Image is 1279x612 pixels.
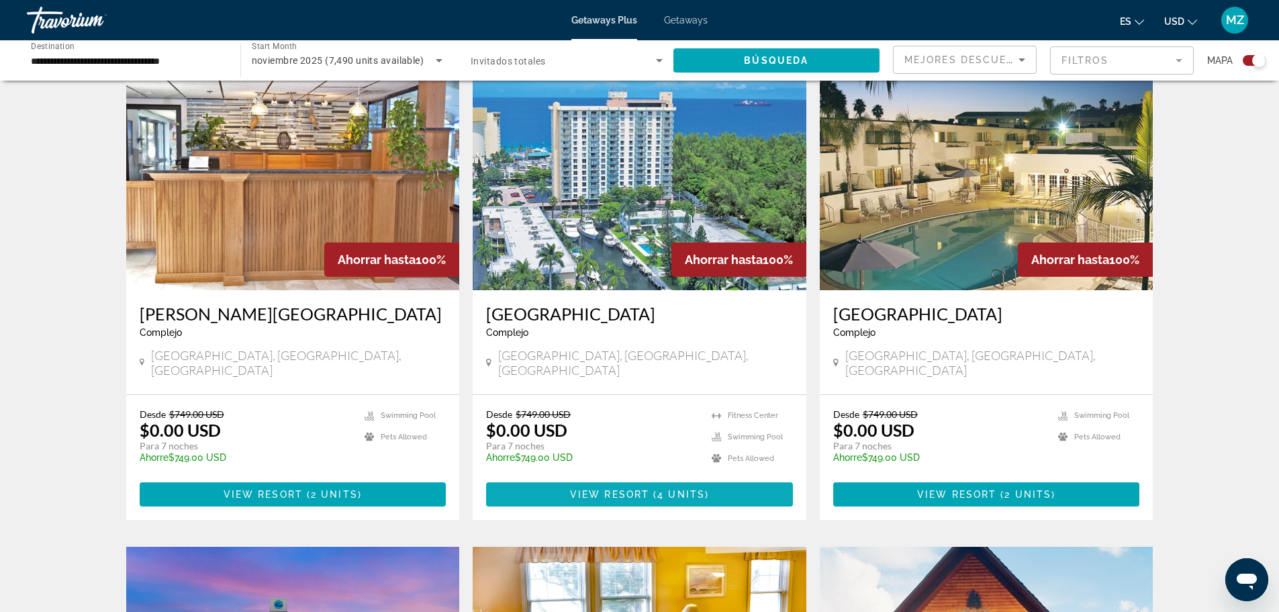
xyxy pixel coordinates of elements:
[1225,558,1268,601] iframe: Button to launch messaging window
[126,75,460,290] img: A964O01X.jpg
[486,482,793,507] button: View Resort(4 units)
[833,452,862,463] span: Ahorre
[338,253,416,267] span: Ahorrar hasta
[140,452,169,463] span: Ahorre
[498,348,793,378] span: [GEOGRAPHIC_DATA], [GEOGRAPHIC_DATA], [GEOGRAPHIC_DATA]
[252,42,297,51] span: Start Month
[381,433,427,441] span: Pets Allowed
[833,327,875,338] span: Complejo
[471,56,545,67] span: Invitados totales
[1074,433,1121,441] span: Pets Allowed
[1018,243,1153,277] div: 100%
[833,408,859,420] span: Desde
[833,304,1140,324] a: [GEOGRAPHIC_DATA]
[1207,51,1233,70] span: Mapa
[996,489,1055,500] span: ( )
[486,440,698,452] p: Para 7 noches
[140,327,182,338] span: Complejo
[833,482,1140,507] button: View Resort(2 units)
[845,348,1140,378] span: [GEOGRAPHIC_DATA], [GEOGRAPHIC_DATA], [GEOGRAPHIC_DATA]
[381,411,436,420] span: Swimming Pool
[833,440,1045,452] p: Para 7 noches
[140,420,221,440] p: $0.00 USD
[664,15,708,26] a: Getaways
[1164,11,1197,31] button: Change currency
[820,75,1153,290] img: 0422E01L.jpg
[224,489,303,500] span: View Resort
[473,75,806,290] img: 2121E01L.jpg
[486,452,698,463] p: $749.00 USD
[1050,46,1194,75] button: Filter
[1120,16,1131,27] span: es
[649,489,709,500] span: ( )
[486,408,512,420] span: Desde
[917,489,996,500] span: View Resort
[570,489,649,500] span: View Resort
[1031,253,1109,267] span: Ahorrar hasta
[728,411,778,420] span: Fitness Center
[1004,489,1051,500] span: 2 units
[904,52,1025,68] mat-select: Sort by
[904,54,1039,65] span: Mejores descuentos
[486,327,528,338] span: Complejo
[27,3,161,38] a: Travorium
[833,452,1045,463] p: $749.00 USD
[744,55,808,66] span: Búsqueda
[140,452,352,463] p: $749.00 USD
[311,489,358,500] span: 2 units
[486,452,515,463] span: Ahorre
[685,253,763,267] span: Ahorrar hasta
[1217,6,1252,34] button: User Menu
[1120,11,1144,31] button: Change language
[303,489,362,500] span: ( )
[486,420,567,440] p: $0.00 USD
[1074,411,1129,420] span: Swimming Pool
[516,408,571,420] span: $749.00 USD
[252,55,424,66] span: noviembre 2025 (7,490 units available)
[151,348,446,378] span: [GEOGRAPHIC_DATA], [GEOGRAPHIC_DATA], [GEOGRAPHIC_DATA]
[673,48,880,73] button: Búsqueda
[863,408,918,420] span: $749.00 USD
[324,243,459,277] div: 100%
[169,408,224,420] span: $749.00 USD
[728,454,774,463] span: Pets Allowed
[1226,13,1244,27] span: MZ
[833,420,914,440] p: $0.00 USD
[140,482,446,507] button: View Resort(2 units)
[486,304,793,324] a: [GEOGRAPHIC_DATA]
[728,433,783,441] span: Swimming Pool
[140,304,446,324] a: [PERSON_NAME][GEOGRAPHIC_DATA]
[1164,16,1184,27] span: USD
[140,440,352,452] p: Para 7 noches
[571,15,637,26] a: Getaways Plus
[140,408,166,420] span: Desde
[31,41,75,50] span: Destination
[671,243,806,277] div: 100%
[657,489,705,500] span: 4 units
